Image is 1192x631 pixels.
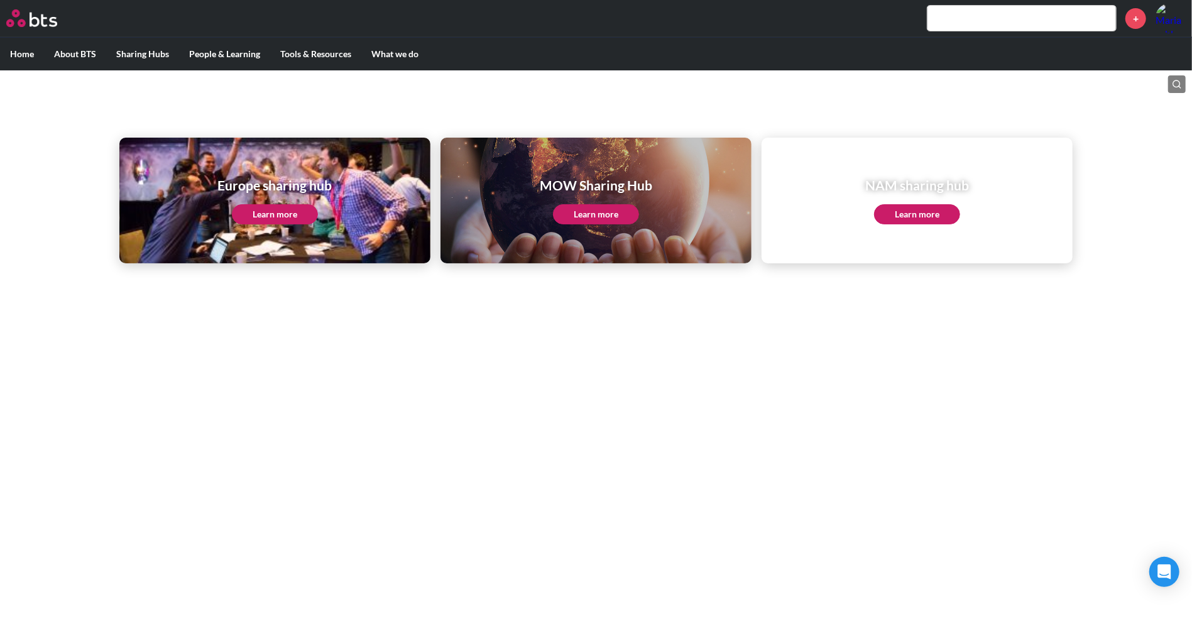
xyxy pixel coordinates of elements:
[553,204,639,224] a: Learn more
[44,38,106,70] label: About BTS
[232,204,318,224] a: Learn more
[106,38,179,70] label: Sharing Hubs
[217,176,332,194] h1: Europe sharing hub
[874,204,960,224] a: Learn more
[540,176,652,194] h1: MOW Sharing Hub
[179,38,270,70] label: People & Learning
[6,9,80,27] a: Go home
[1125,8,1146,29] a: +
[361,38,429,70] label: What we do
[6,9,57,27] img: BTS Logo
[1156,3,1186,33] img: Maria Tablado
[1149,557,1179,587] div: Open Intercom Messenger
[865,176,969,194] h1: NAM sharing hub
[1156,3,1186,33] a: Profile
[270,38,361,70] label: Tools & Resources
